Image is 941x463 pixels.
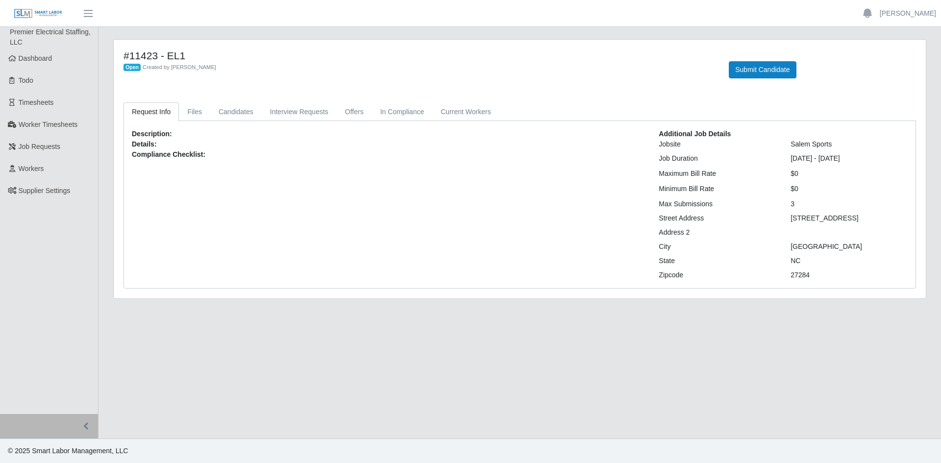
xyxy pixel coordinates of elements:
div: City [651,242,783,252]
button: Submit Candidate [729,61,796,78]
span: © 2025 Smart Labor Management, LLC [8,447,128,455]
div: State [651,256,783,266]
div: [DATE] - [DATE] [783,153,915,164]
span: Todo [19,76,33,84]
a: Request Info [124,102,179,122]
b: Details: [132,140,157,148]
div: $0 [783,184,915,194]
span: Open [124,64,141,72]
span: Timesheets [19,98,54,106]
div: [STREET_ADDRESS] [783,213,915,223]
span: Job Requests [19,143,61,150]
div: Zipcode [651,270,783,280]
b: Description: [132,130,172,138]
h4: #11423 - EL1 [124,49,714,62]
a: Files [179,102,210,122]
div: Address 2 [651,227,783,238]
span: Dashboard [19,54,52,62]
div: Minimum Bill Rate [651,184,783,194]
a: In Compliance [372,102,433,122]
div: [GEOGRAPHIC_DATA] [783,242,915,252]
div: Jobsite [651,139,783,149]
b: Compliance Checklist: [132,150,205,158]
span: Worker Timesheets [19,121,77,128]
b: Additional Job Details [659,130,731,138]
a: [PERSON_NAME] [880,8,936,19]
div: 27284 [783,270,915,280]
div: Job Duration [651,153,783,164]
a: Candidates [210,102,262,122]
a: Offers [337,102,372,122]
a: Interview Requests [262,102,337,122]
div: Salem Sports [783,139,915,149]
span: Created by [PERSON_NAME] [143,64,216,70]
a: Current Workers [432,102,499,122]
div: Street Address [651,213,783,223]
span: Premier Electrical Staffing, LLC [10,28,91,46]
div: Max Submissions [651,199,783,209]
div: $0 [783,169,915,179]
span: Supplier Settings [19,187,71,195]
img: SLM Logo [14,8,63,19]
div: 3 [783,199,915,209]
div: NC [783,256,915,266]
div: Maximum Bill Rate [651,169,783,179]
span: Workers [19,165,44,172]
